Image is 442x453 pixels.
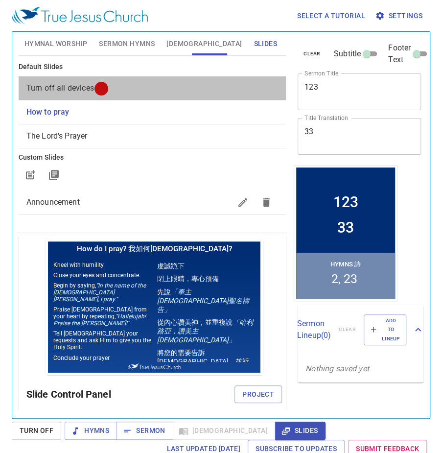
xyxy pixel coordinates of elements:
[12,7,148,24] img: True Jesus Church
[8,43,100,64] em: “In the name of the [DEMOGRAPHIC_DATA][PERSON_NAME], I pray.”
[65,422,117,440] button: Hymns
[19,76,286,100] div: Turn off all devices
[297,10,365,22] span: Select a tutorial
[8,23,106,29] p: Kneel with humility.
[112,49,209,75] p: 先說
[19,191,286,214] div: Announcement
[8,116,106,129] p: Conclude your prayer with,
[8,67,106,88] p: Praise [DEMOGRAPHIC_DATA] from your heart by repeating,
[388,42,411,66] span: Footer Text
[26,83,94,93] span: [object Object]
[234,385,282,404] button: Project
[294,165,397,301] iframe: from-child
[26,386,234,402] h6: Slide Control Panel
[8,43,106,64] p: Begin by saying,
[303,49,321,58] span: clear
[112,110,209,136] p: 將您的需要告訴[DEMOGRAPHIC_DATA]，並祈求祂賞賜您聖靈
[242,388,274,401] span: Project
[19,100,286,124] div: How to pray
[2,2,215,18] h1: How do I pray? 我如何[DEMOGRAPHIC_DATA]?
[124,425,165,437] span: Sermon
[112,79,208,105] em: 「哈利路亞，讚美主[DEMOGRAPHIC_DATA]」
[297,318,331,341] p: Sermon Lineup ( 0 )
[305,364,369,373] i: Nothing saved yet
[12,422,61,440] button: Turn Off
[283,425,318,437] span: Slides
[166,38,242,50] span: [DEMOGRAPHIC_DATA]
[112,49,204,74] em: 「奉主[DEMOGRAPHIC_DATA]聖名禱告」
[19,124,286,148] div: The Lord's Prayer
[304,127,414,145] textarea: 33
[377,10,422,22] span: Settings
[298,48,326,60] button: clear
[20,425,53,437] span: Turn Off
[334,48,361,60] span: Subtitle
[26,197,80,207] span: Announcement
[8,91,106,112] p: Tell [DEMOGRAPHIC_DATA] your requests and ask Him to give you the Holy Spirit.
[112,79,209,106] p: 從內心讚美神，並重複說
[116,422,173,440] button: Sermon
[72,425,109,437] span: Hymns
[304,82,414,101] textarea: 123
[99,38,155,50] span: Sermon Hymns
[26,107,70,117] span: [object Object]
[26,131,88,141] span: [object Object]
[364,314,407,345] button: Add to Lineup
[370,316,400,343] span: Add to Lineup
[20,122,70,129] em: “[MEDICAL_DATA].”
[254,38,277,50] span: Slides
[8,33,106,40] p: Close your eyes and concentrate.
[112,23,209,32] p: 虔誠跪下
[373,7,426,25] button: Settings
[293,7,369,25] button: Select a tutorial
[82,124,135,131] img: True Jesus Church
[24,38,88,50] span: Hymnal Worship
[19,152,286,163] h6: Custom Slides
[112,36,209,45] p: 閉上眼睛，專心預備
[8,74,100,88] em: “Hallelujah! Praise the [PERSON_NAME]!”
[298,305,423,355] div: Sermon Lineup(0)clearAdd to Lineup
[275,422,326,440] button: Slides
[19,62,286,72] h6: Default Slides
